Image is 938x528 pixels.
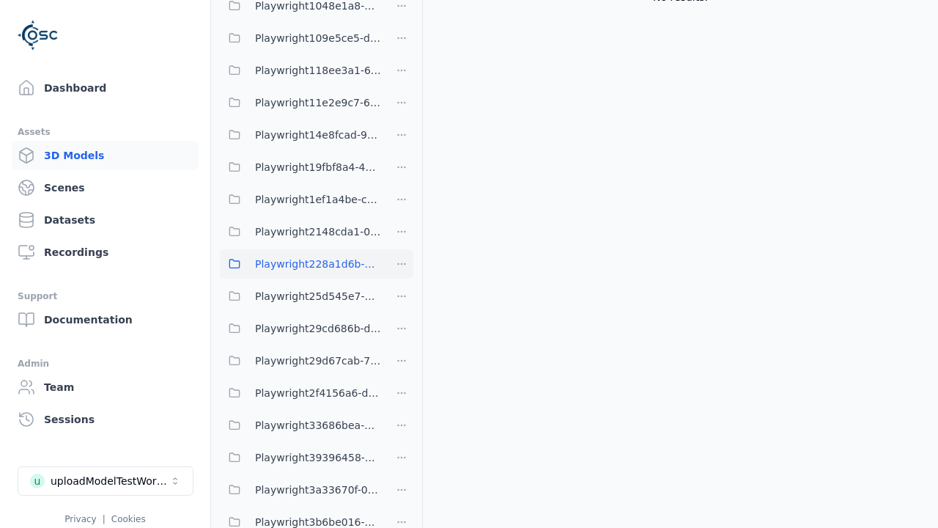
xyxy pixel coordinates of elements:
[255,352,381,370] span: Playwright29d67cab-7655-4a15-9701-4b560da7f167
[12,305,199,334] a: Documentation
[255,191,381,208] span: Playwright1ef1a4be-ca25-4334-b22c-6d46e5dc87b0
[220,475,381,505] button: Playwright3a33670f-0633-4287-95f5-4fa64ebe02dc
[255,126,381,144] span: Playwright14e8fcad-9ce8-4c9f-9ba9-3f066997ed84
[12,173,199,202] a: Scenes
[12,405,199,434] a: Sessions
[30,474,45,488] div: u
[255,255,381,273] span: Playwright228a1d6b-d40c-4700-8f44-218f4598ee30
[12,238,199,267] a: Recordings
[18,123,193,141] div: Assets
[12,141,199,170] a: 3D Models
[220,185,381,214] button: Playwright1ef1a4be-ca25-4334-b22c-6d46e5dc87b0
[220,120,381,150] button: Playwright14e8fcad-9ce8-4c9f-9ba9-3f066997ed84
[220,153,381,182] button: Playwright19fbf8a4-490f-4493-a67b-72679a62db0e
[255,481,381,499] span: Playwright3a33670f-0633-4287-95f5-4fa64ebe02dc
[220,443,381,472] button: Playwright39396458-2985-42cf-8e78-891847c6b0fc
[51,474,169,488] div: uploadModelTestWorkspace
[18,15,59,56] img: Logo
[255,62,381,79] span: Playwright118ee3a1-6e25-456a-9a29-0f34eaed349c
[220,282,381,311] button: Playwright25d545e7-ff08-4d3b-b8cd-ba97913ee80b
[255,223,381,241] span: Playwright2148cda1-0135-4eee-9a3e-ba7e638b60a6
[220,249,381,279] button: Playwright228a1d6b-d40c-4700-8f44-218f4598ee30
[220,217,381,246] button: Playwright2148cda1-0135-4eee-9a3e-ba7e638b60a6
[220,88,381,117] button: Playwright11e2e9c7-6c23-4ce7-ac48-ea95a4ff6a43
[255,320,381,337] span: Playwright29cd686b-d0c9-4777-aa54-1065c8c7cee8
[255,384,381,402] span: Playwright2f4156a6-d13a-4a07-9939-3b63c43a9416
[64,514,96,524] a: Privacy
[18,355,193,373] div: Admin
[220,378,381,408] button: Playwright2f4156a6-d13a-4a07-9939-3b63c43a9416
[18,466,193,496] button: Select a workspace
[220,56,381,85] button: Playwright118ee3a1-6e25-456a-9a29-0f34eaed349c
[18,287,193,305] div: Support
[220,23,381,53] button: Playwright109e5ce5-d2cb-4ab8-a55a-98f36a07a7af
[12,373,199,402] a: Team
[111,514,146,524] a: Cookies
[255,29,381,47] span: Playwright109e5ce5-d2cb-4ab8-a55a-98f36a07a7af
[220,314,381,343] button: Playwright29cd686b-d0c9-4777-aa54-1065c8c7cee8
[12,73,199,103] a: Dashboard
[255,449,381,466] span: Playwright39396458-2985-42cf-8e78-891847c6b0fc
[255,287,381,305] span: Playwright25d545e7-ff08-4d3b-b8cd-ba97913ee80b
[255,417,381,434] span: Playwright33686bea-41a4-43c8-b27a-b40c54b773e3
[255,158,381,176] span: Playwright19fbf8a4-490f-4493-a67b-72679a62db0e
[12,205,199,235] a: Datasets
[220,411,381,440] button: Playwright33686bea-41a4-43c8-b27a-b40c54b773e3
[103,514,106,524] span: |
[220,346,381,375] button: Playwright29d67cab-7655-4a15-9701-4b560da7f167
[255,94,381,111] span: Playwright11e2e9c7-6c23-4ce7-ac48-ea95a4ff6a43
